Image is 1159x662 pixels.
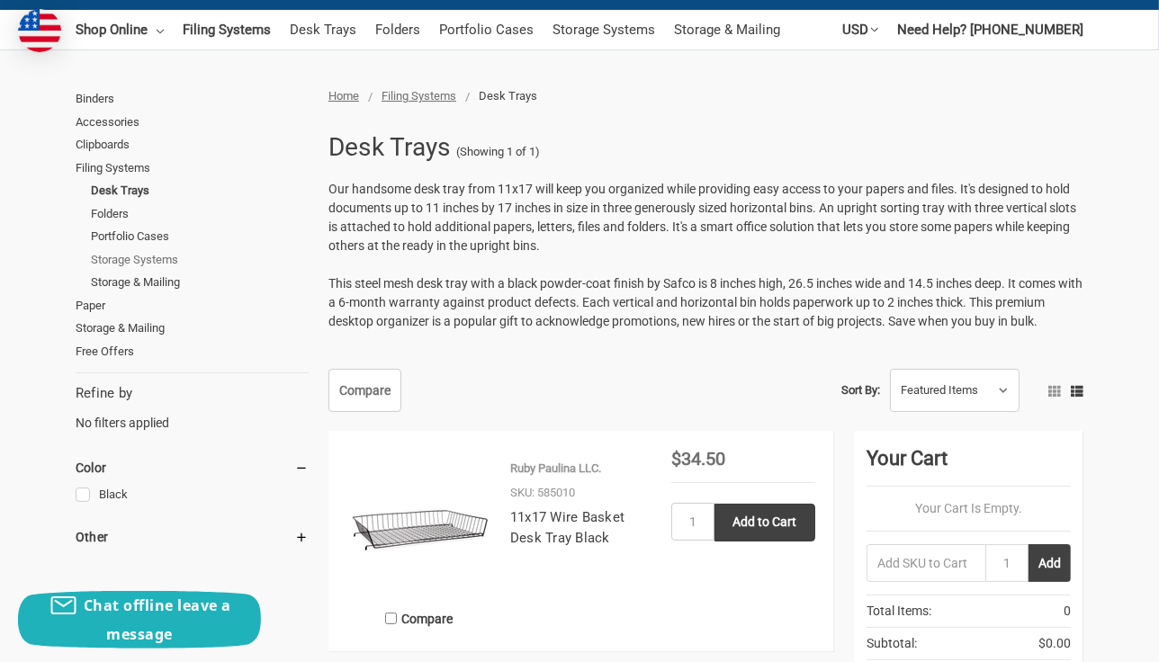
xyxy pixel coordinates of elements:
span: Our handsome desk tray from 11x17 will keep you organized while providing easy access to your pap... [328,182,1076,253]
a: Storage & Mailing [674,10,780,49]
a: Filing Systems [382,89,456,103]
a: Compare [328,369,401,412]
button: Add [1029,544,1071,582]
a: Black [76,483,309,507]
a: Portfolio Cases [439,10,534,49]
p: Ruby Paulina LLC. [510,460,601,478]
a: Storage & Mailing [76,317,309,340]
label: Sort By: [841,377,880,404]
a: 11x17 Wire Basket Desk Tray Black [510,509,624,546]
span: This steel mesh desk tray with a black powder-coat finish by Safco is 8 inches high, 26.5 inches ... [328,276,1083,328]
a: Storage Systems [91,248,309,272]
a: Desk Trays [91,179,309,202]
button: Chat offline leave a message [18,591,261,649]
a: Clipboards [76,133,309,157]
a: Folders [375,10,420,49]
h5: Other [76,526,309,548]
a: Home [328,89,359,103]
h1: Desk Trays [328,124,451,171]
a: Filing Systems [183,10,271,49]
p: Your Cart Is Empty. [867,499,1071,518]
span: Total Items: [867,602,931,621]
a: Storage Systems [553,10,655,49]
a: Accessories [76,111,309,134]
input: Compare [385,613,397,624]
h5: Color [76,457,309,479]
h5: Refine by [76,383,309,404]
a: Binders [76,87,309,111]
label: Compare [347,604,491,633]
iframe: Google Customer Reviews [1011,613,1159,662]
a: Filing Systems [76,157,309,180]
a: Storage & Mailing [91,271,309,294]
a: Folders [91,202,309,226]
span: (Showing 1 of 1) [456,143,540,161]
img: duty and tax information for United States [18,9,61,52]
span: Subtotal: [867,634,917,653]
div: No filters applied [76,383,309,432]
a: Shop Online [76,10,164,49]
a: Portfolio Cases [91,225,309,248]
span: Chat offline leave a message [84,595,231,644]
span: $34.50 [671,448,725,470]
a: Paper [76,294,309,318]
a: USD [842,10,878,49]
span: 0 [1064,602,1071,621]
span: Desk Trays [479,89,537,103]
img: 11x17 Wire Basket Desk Tray Black [347,450,491,594]
a: Need Help? [PHONE_NUMBER] [897,10,1083,49]
p: SKU: 585010 [510,484,575,502]
input: Add SKU to Cart [867,544,985,582]
div: Your Cart [867,443,1071,487]
a: Free Offers [76,340,309,363]
input: Add to Cart [714,504,815,541]
a: Desk Trays [290,10,356,49]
